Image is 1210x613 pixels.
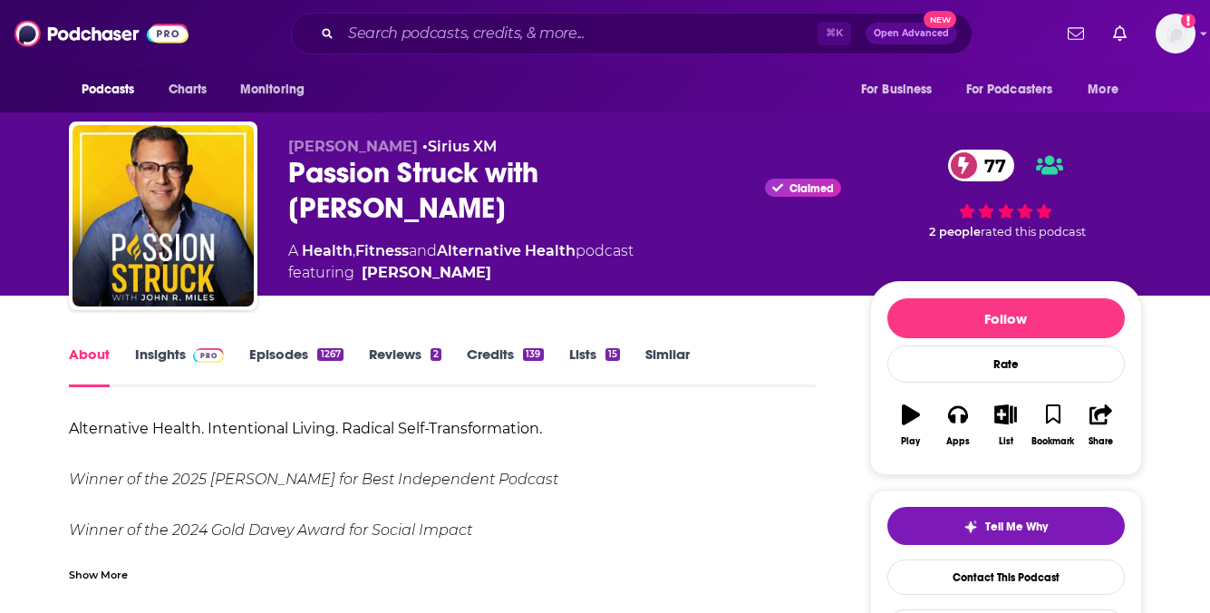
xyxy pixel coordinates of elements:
div: 77 2 peoplerated this podcast [870,138,1142,251]
button: Bookmark [1030,393,1077,458]
span: Open Advanced [874,29,949,38]
span: , [353,242,355,259]
button: open menu [69,73,159,107]
div: Apps [946,436,970,447]
button: Show profile menu [1156,14,1195,54]
a: Show notifications dropdown [1106,18,1134,49]
div: 1267 [317,348,343,361]
div: A podcast [288,240,634,284]
a: Sirius XM [428,138,497,155]
div: Rate [887,345,1125,383]
div: Share [1089,436,1113,447]
button: open menu [954,73,1079,107]
span: Tell Me Why [985,520,1048,534]
strong: Alternative Health. Intentional Living. Radical Self-Transformation. [69,420,542,437]
input: Search podcasts, credits, & more... [341,19,818,48]
div: 2 [431,348,441,361]
span: and [409,242,437,259]
div: Play [901,436,920,447]
em: Winner of the 2024 Gold Davey Award for Social Impact [69,521,472,539]
img: Podchaser - Follow, Share and Rate Podcasts [15,16,189,51]
button: Play [887,393,934,458]
div: 15 [605,348,620,361]
img: Passion Struck with John R. Miles [73,125,254,306]
span: For Podcasters [966,77,1053,102]
div: Bookmark [1031,436,1074,447]
div: List [999,436,1013,447]
a: Episodes1267 [249,345,343,387]
button: Open AdvancedNew [866,23,957,44]
span: [PERSON_NAME] [288,138,418,155]
img: Podchaser Pro [193,348,225,363]
a: Show notifications dropdown [1060,18,1091,49]
a: InsightsPodchaser Pro [135,345,225,387]
a: Reviews2 [369,345,441,387]
a: Credits139 [467,345,543,387]
svg: Add a profile image [1181,14,1195,28]
button: List [982,393,1029,458]
span: rated this podcast [981,225,1086,238]
button: Share [1077,393,1124,458]
a: About [69,345,110,387]
a: John R. Miles [362,262,491,284]
span: New [924,11,956,28]
span: Charts [169,77,208,102]
span: • [422,138,497,155]
span: 77 [966,150,1015,181]
div: Search podcasts, credits, & more... [291,13,973,54]
a: 77 [948,150,1015,181]
button: open menu [227,73,328,107]
button: Apps [934,393,982,458]
span: Monitoring [240,77,305,102]
span: For Business [861,77,933,102]
a: Health [302,242,353,259]
button: open menu [1075,73,1141,107]
div: 139 [523,348,543,361]
a: Lists15 [569,345,620,387]
a: Contact This Podcast [887,559,1125,595]
button: Follow [887,298,1125,338]
span: 2 people [929,225,981,238]
button: tell me why sparkleTell Me Why [887,507,1125,545]
a: Charts [157,73,218,107]
span: Logged in as heidi.egloff [1156,14,1195,54]
span: featuring [288,262,634,284]
a: Alternative Health [437,242,576,259]
button: open menu [848,73,955,107]
img: User Profile [1156,14,1195,54]
em: Winner of the 2025 [PERSON_NAME] for Best Independent Podcast [69,471,558,488]
img: tell me why sparkle [963,520,978,534]
a: Fitness [355,242,409,259]
span: Claimed [789,184,834,193]
a: Similar [645,345,690,387]
span: More [1088,77,1118,102]
span: ⌘ K [818,22,851,45]
span: Podcasts [82,77,135,102]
